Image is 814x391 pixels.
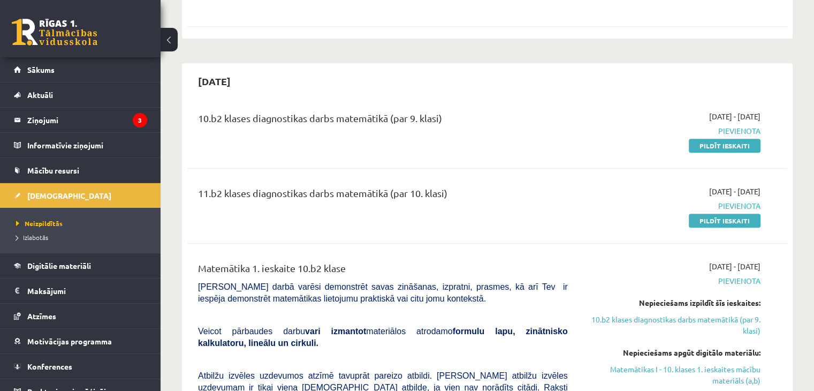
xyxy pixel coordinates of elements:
[709,111,760,122] span: [DATE] - [DATE]
[584,314,760,336] a: 10.b2 klases diagnostikas darbs matemātikā (par 9. klasi)
[198,111,568,131] div: 10.b2 klases diagnostikas darbs matemātikā (par 9. klasi)
[709,261,760,272] span: [DATE] - [DATE]
[27,90,53,100] span: Aktuāli
[14,108,147,132] a: Ziņojumi3
[16,233,48,242] span: Izlabotās
[14,183,147,208] a: [DEMOGRAPHIC_DATA]
[16,219,150,228] a: Neizpildītās
[198,282,568,303] span: [PERSON_NAME] darbā varēsi demonstrēt savas zināšanas, izpratni, prasmes, kā arī Tev ir iespēja d...
[584,125,760,137] span: Pievienota
[27,261,91,270] span: Digitālie materiāli
[198,261,568,281] div: Matemātika 1. ieskaite 10.b2 klase
[27,166,79,175] span: Mācību resursi
[27,362,72,371] span: Konferences
[198,327,568,348] span: Veicot pārbaudes darbu materiālos atrodamo
[14,279,147,303] a: Maksājumi
[14,57,147,82] a: Sākums
[27,279,147,303] legend: Maksājumi
[12,19,97,46] a: Rīgas 1. Tālmācības vidusskola
[27,133,147,157] legend: Informatīvie ziņojumi
[27,108,147,132] legend: Ziņojumi
[198,186,568,206] div: 11.b2 klases diagnostikas darbs matemātikā (par 10. klasi)
[14,133,147,157] a: Informatīvie ziņojumi
[27,336,112,346] span: Motivācijas programma
[14,354,147,379] a: Konferences
[16,219,63,228] span: Neizpildītās
[584,200,760,212] span: Pievienota
[689,214,760,228] a: Pildīt ieskaiti
[584,275,760,287] span: Pievienota
[14,82,147,107] a: Aktuāli
[689,139,760,153] a: Pildīt ieskaiti
[584,297,760,309] div: Nepieciešams izpildīt šīs ieskaites:
[14,329,147,354] a: Motivācijas programma
[27,311,56,321] span: Atzīmes
[14,158,147,183] a: Mācību resursi
[133,113,147,127] i: 3
[305,327,366,336] b: vari izmantot
[584,364,760,386] a: Matemātikas I - 10. klases 1. ieskaites mācību materiāls (a,b)
[14,253,147,278] a: Digitālie materiāli
[14,304,147,328] a: Atzīmes
[584,347,760,358] div: Nepieciešams apgūt digitālo materiālu:
[187,69,241,94] h2: [DATE]
[198,327,568,348] b: formulu lapu, zinātnisko kalkulatoru, lineālu un cirkuli.
[27,65,55,74] span: Sākums
[27,191,111,200] span: [DEMOGRAPHIC_DATA]
[16,232,150,242] a: Izlabotās
[709,186,760,197] span: [DATE] - [DATE]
